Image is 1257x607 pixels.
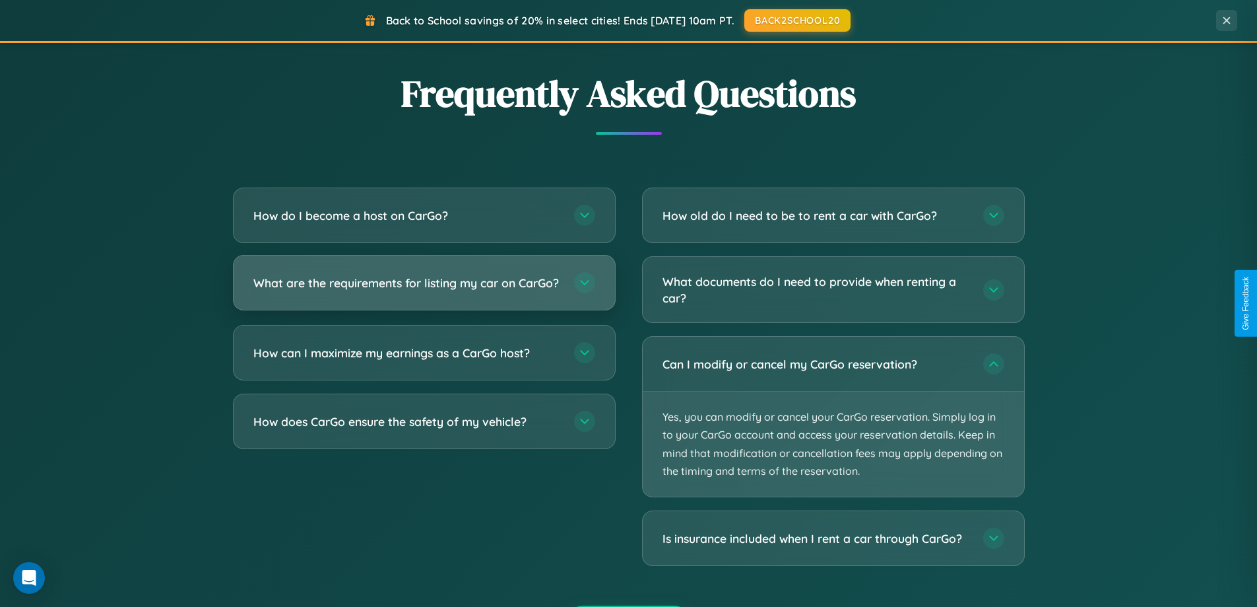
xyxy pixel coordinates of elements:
span: Back to School savings of 20% in select cities! Ends [DATE] 10am PT. [386,14,734,27]
h3: Is insurance included when I rent a car through CarGo? [662,530,970,547]
div: Give Feedback [1241,277,1250,330]
p: Yes, you can modify or cancel your CarGo reservation. Simply log in to your CarGo account and acc... [643,392,1024,497]
button: BACK2SCHOOL20 [744,9,851,32]
h3: Can I modify or cancel my CarGo reservation? [662,356,970,373]
h3: How old do I need to be to rent a car with CarGo? [662,207,970,224]
h3: How does CarGo ensure the safety of my vehicle? [253,413,561,430]
h3: What are the requirements for listing my car on CarGo? [253,275,561,291]
h3: How do I become a host on CarGo? [253,207,561,224]
h3: What documents do I need to provide when renting a car? [662,273,970,306]
h3: How can I maximize my earnings as a CarGo host? [253,345,561,361]
div: Open Intercom Messenger [13,562,45,594]
h2: Frequently Asked Questions [233,68,1025,119]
